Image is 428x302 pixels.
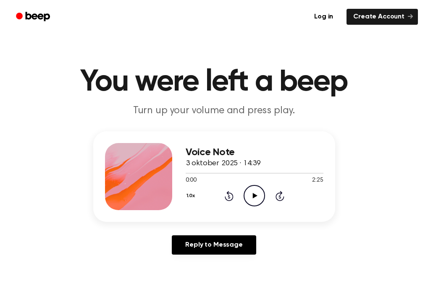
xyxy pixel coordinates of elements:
[53,104,375,118] p: Turn up your volume and press play.
[10,67,418,97] h1: You were left a beep
[186,147,323,158] h3: Voice Note
[306,7,341,26] a: Log in
[312,176,323,185] span: 2:25
[186,160,261,167] span: 3 oktober 2025 · 14:39
[186,189,198,203] button: 1.0x
[186,176,197,185] span: 0:00
[172,235,256,255] a: Reply to Message
[347,9,418,25] a: Create Account
[10,9,58,25] a: Beep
